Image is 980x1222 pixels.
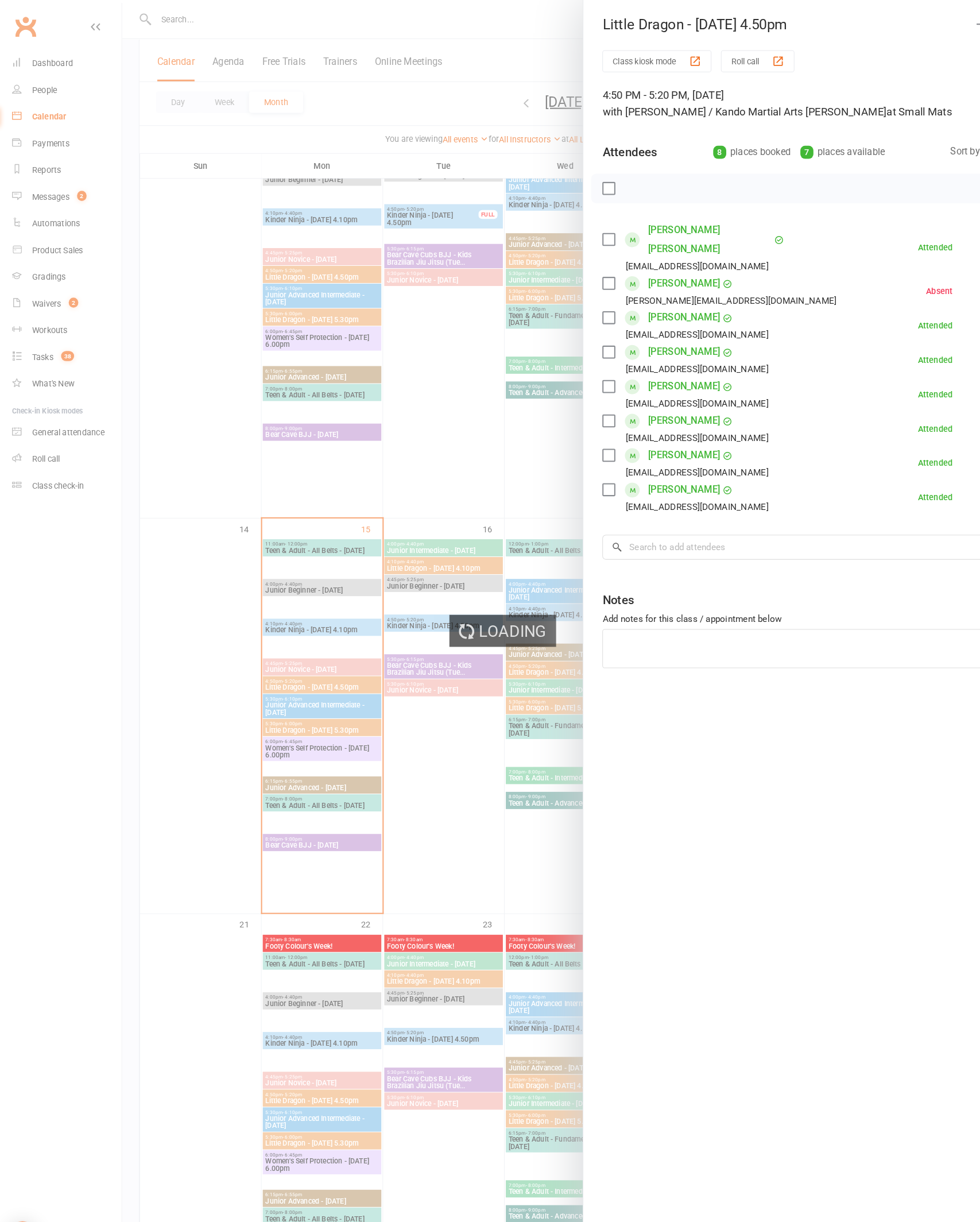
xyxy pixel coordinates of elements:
div: [EMAIL_ADDRESS][DOMAIN_NAME] [609,350,747,365]
div: Sort by [924,140,962,154]
span: at Small Mats [862,102,925,114]
div: [EMAIL_ADDRESS][DOMAIN_NAME] [609,417,747,432]
div: Notes [587,573,617,589]
div: Attended [892,345,926,353]
div: places booked [694,140,769,156]
div: Attendees [587,140,640,156]
div: 8 [694,141,707,154]
a: [PERSON_NAME] [631,432,700,450]
div: Little Dragon - [DATE] 4.50pm [568,16,980,32]
button: Roll call [702,49,773,70]
div: Attended [892,478,926,486]
button: Bulk add attendees [805,1191,905,1215]
div: 7 [778,141,791,154]
div: Attended [892,444,926,453]
a: [PERSON_NAME] [631,365,700,384]
a: [PERSON_NAME] [631,465,700,484]
span: with [PERSON_NAME] / Kando Martial Arts [PERSON_NAME] [587,102,862,114]
div: Add notes for this class / appointment below [587,593,962,606]
div: 4:50 PM - 5:20 PM, [DATE] [587,84,962,117]
div: Open Intercom Messenger [11,1183,39,1211]
a: [PERSON_NAME] [631,399,700,417]
div: [EMAIL_ADDRESS][DOMAIN_NAME] [609,484,747,498]
div: [EMAIL_ADDRESS][DOMAIN_NAME] [609,317,747,332]
div: Attended [892,378,926,386]
div: Attended [892,311,926,319]
a: [PERSON_NAME] [631,299,700,317]
div: [EMAIL_ADDRESS][DOMAIN_NAME] [609,384,747,399]
div: Attended [892,411,926,419]
div: [EMAIL_ADDRESS][DOMAIN_NAME] [609,250,747,265]
a: [PERSON_NAME] [PERSON_NAME] [631,214,750,250]
div: [EMAIL_ADDRESS][DOMAIN_NAME] [609,450,747,465]
div: Attended [892,235,926,243]
input: Search to add attendees [587,518,962,542]
div: [PERSON_NAME][EMAIL_ADDRESS][DOMAIN_NAME] [609,284,814,299]
div: places available [778,140,861,156]
a: [PERSON_NAME] [631,332,700,350]
button: View [912,1191,966,1215]
div: Absent [900,278,926,286]
button: Class kiosk mode [587,49,692,70]
a: [PERSON_NAME] [631,265,700,284]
